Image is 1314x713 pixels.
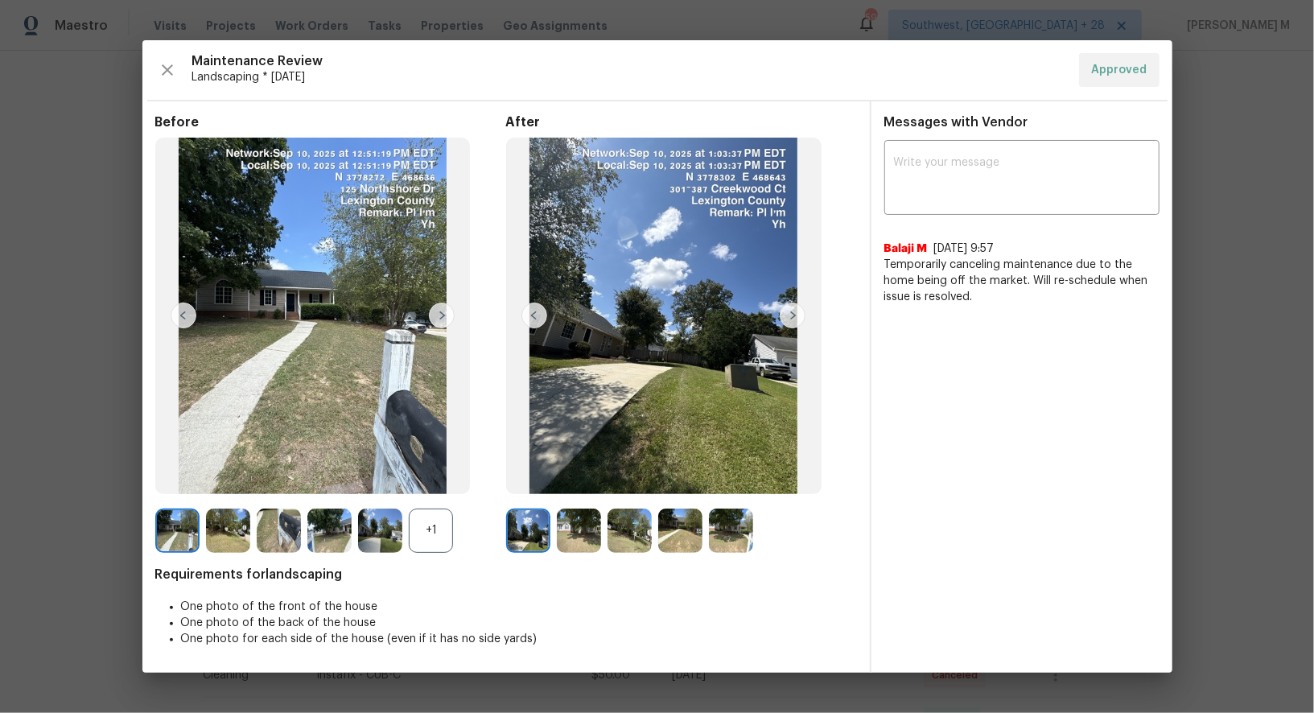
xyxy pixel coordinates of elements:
[171,303,196,328] img: left-chevron-button-url
[884,116,1028,129] span: Messages with Vendor
[409,509,453,553] div: +1
[181,631,857,647] li: One photo for each side of the house (even if it has no side yards)
[934,243,995,254] span: [DATE] 9:57
[155,567,857,583] span: Requirements for landscaping
[884,257,1160,305] span: Temporarily canceling maintenance due to the home being off the market. Will re-schedule when iss...
[780,303,805,328] img: right-chevron-button-url
[884,241,928,257] span: Balaji M
[192,53,1066,69] span: Maintenance Review
[192,69,1066,85] span: Landscaping * [DATE]
[429,303,455,328] img: right-chevron-button-url
[155,114,506,130] span: Before
[506,114,857,130] span: After
[181,615,857,631] li: One photo of the back of the house
[521,303,547,328] img: left-chevron-button-url
[181,599,857,615] li: One photo of the front of the house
